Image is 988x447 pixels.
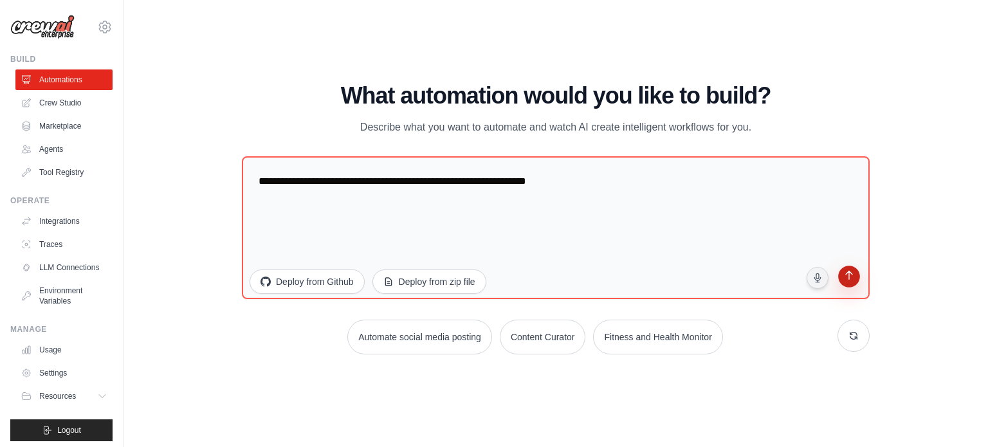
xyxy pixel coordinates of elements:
a: Marketplace [15,116,113,136]
a: Agents [15,139,113,160]
button: Deploy from zip file [372,269,486,294]
a: Settings [15,363,113,383]
a: Environment Variables [15,280,113,311]
p: Describe what you want to automate and watch AI create intelligent workflows for you. [340,119,772,136]
div: Manage [10,324,113,334]
button: Automate social media posting [347,320,492,354]
h1: What automation would you like to build? [242,83,870,109]
button: Logout [10,419,113,441]
button: Deploy from Github [250,269,365,294]
a: Usage [15,340,113,360]
div: Operate [10,196,113,206]
div: Build [10,54,113,64]
a: Tool Registry [15,162,113,183]
a: Traces [15,234,113,255]
button: Resources [15,386,113,406]
button: Fitness and Health Monitor [593,320,722,354]
a: Automations [15,69,113,90]
span: Logout [57,425,81,435]
button: Content Curator [500,320,586,354]
a: Crew Studio [15,93,113,113]
a: Integrations [15,211,113,232]
span: Resources [39,391,76,401]
a: LLM Connections [15,257,113,278]
img: Logo [10,15,75,39]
